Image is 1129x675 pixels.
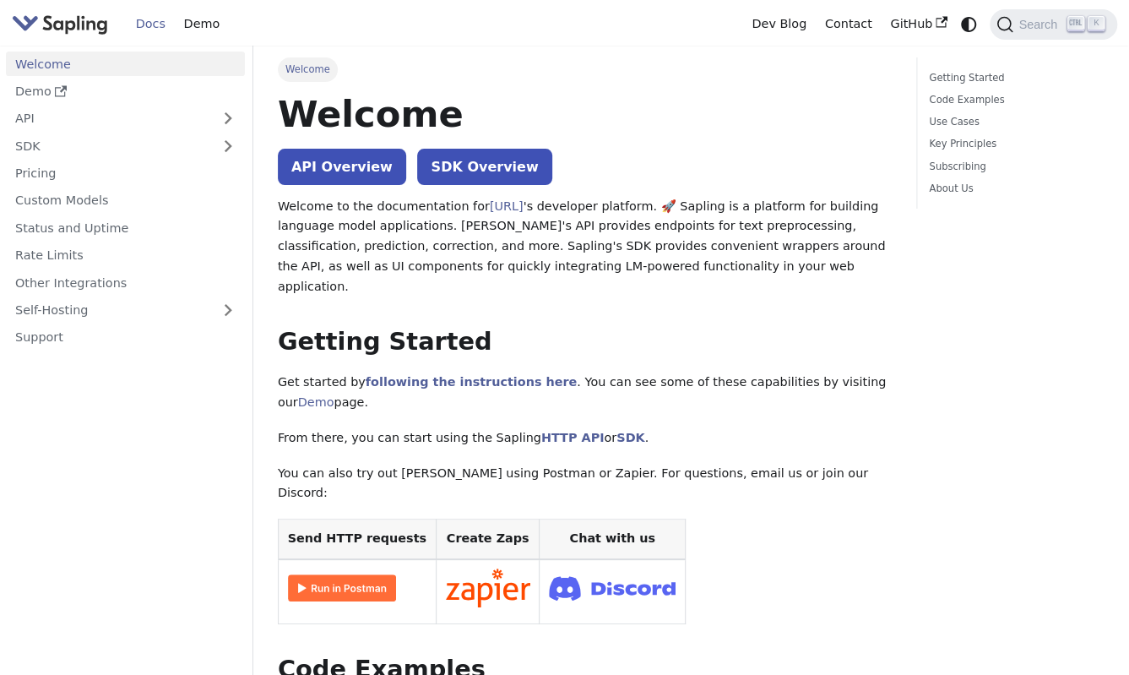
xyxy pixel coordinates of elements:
[881,11,956,37] a: GitHub
[278,428,892,449] p: From there, you can start using the Sapling or .
[6,243,245,268] a: Rate Limits
[436,520,540,559] th: Create Zaps
[929,70,1099,86] a: Getting Started
[278,464,892,504] p: You can also try out [PERSON_NAME] using Postman or Zapier. For questions, email us or join our D...
[6,133,211,158] a: SDK
[957,12,981,36] button: Switch between dark and light mode (currently system mode)
[6,79,245,104] a: Demo
[1013,18,1067,31] span: Search
[6,215,245,240] a: Status and Uptime
[278,57,892,81] nav: Breadcrumbs
[6,270,245,295] a: Other Integrations
[278,520,436,559] th: Send HTTP requests
[6,52,245,76] a: Welcome
[12,12,108,36] img: Sapling.ai
[278,327,892,357] h2: Getting Started
[211,106,245,131] button: Expand sidebar category 'API'
[12,12,114,36] a: Sapling.ai
[549,571,676,606] img: Join Discord
[616,431,644,444] a: SDK
[929,114,1099,130] a: Use Cases
[929,92,1099,108] a: Code Examples
[6,106,211,131] a: API
[278,149,406,185] a: API Overview
[6,161,245,186] a: Pricing
[211,133,245,158] button: Expand sidebar category 'SDK'
[541,431,605,444] a: HTTP API
[278,91,892,137] h1: Welcome
[540,520,686,559] th: Chat with us
[175,11,229,37] a: Demo
[6,325,245,350] a: Support
[366,375,577,389] a: following the instructions here
[278,373,892,413] p: Get started by . You can see some of these capabilities by visiting our page.
[929,159,1099,175] a: Subscribing
[929,181,1099,197] a: About Us
[278,197,892,297] p: Welcome to the documentation for 's developer platform. 🚀 Sapling is a platform for building lang...
[127,11,175,37] a: Docs
[1088,16,1105,31] kbd: K
[6,298,245,323] a: Self-Hosting
[446,569,530,607] img: Connect in Zapier
[288,574,396,602] img: Run in Postman
[6,188,245,213] a: Custom Models
[929,136,1099,152] a: Key Principles
[742,11,815,37] a: Dev Blog
[417,149,551,185] a: SDK Overview
[490,199,524,213] a: [URL]
[816,11,882,37] a: Contact
[298,395,334,409] a: Demo
[278,57,338,81] span: Welcome
[990,9,1116,40] button: Search (Ctrl+K)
